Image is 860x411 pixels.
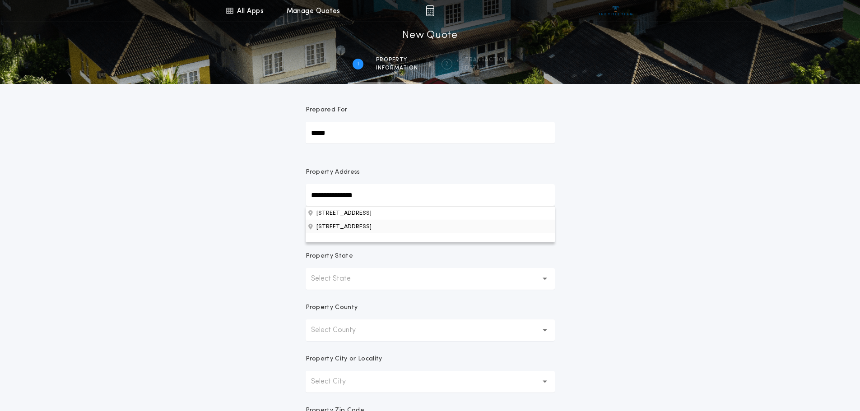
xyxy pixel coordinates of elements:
p: Prepared For [306,106,348,115]
img: img [426,5,434,16]
p: Property State [306,252,353,261]
p: Property County [306,303,358,312]
p: Select City [311,376,360,387]
p: Select County [311,325,370,336]
button: Select State [306,268,555,290]
img: vs-icon [599,6,632,15]
h2: 1 [357,60,359,68]
p: Property Address [306,168,555,177]
button: Property Address[STREET_ADDRESS] [306,206,555,220]
h1: New Quote [402,28,457,43]
button: Property Address[STREET_ADDRESS] [306,220,555,233]
p: Property City or Locality [306,355,382,364]
button: Select City [306,371,555,393]
h2: 2 [445,60,448,68]
p: Select State [311,273,365,284]
button: Select County [306,319,555,341]
span: information [376,65,418,72]
span: Property [376,56,418,64]
input: Prepared For [306,122,555,143]
span: Transaction [465,56,508,64]
span: details [465,65,508,72]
